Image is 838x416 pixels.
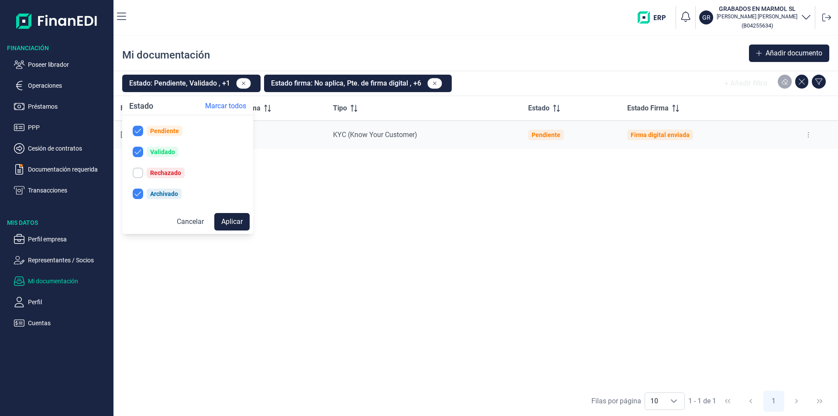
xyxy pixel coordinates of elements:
div: Choose [663,393,684,409]
p: [PERSON_NAME] [PERSON_NAME] [717,13,797,20]
button: PPP [14,122,110,133]
div: Rechazado [150,169,181,176]
div: Firma digital enviada [631,131,690,138]
div: Filas por página [591,396,641,406]
button: Añadir documento [749,45,829,62]
button: Last Page [809,391,830,412]
div: Pendiente [532,131,560,138]
p: Documentación requerida [28,164,110,175]
button: Archivado [126,185,250,203]
button: Poseer librador [14,59,110,70]
small: Copiar cif [742,22,773,29]
button: Mi documentación [14,276,110,286]
p: GR [702,13,711,22]
button: Cancelar [170,213,211,230]
div: [DATE] [120,131,223,139]
p: PPP [28,122,110,133]
span: Estado [528,103,550,113]
button: Next Page [786,391,807,412]
p: Perfil empresa [28,234,110,244]
button: Estado firma: No aplica, Pte. de firma digital , +6 [264,75,452,92]
span: Añadir documento [766,48,822,58]
img: Logo de aplicación [16,7,98,35]
div: EstadoMarcar todosPendienteValidadoRechazadoArchivadoCancelarAplicar [122,97,253,234]
div: - [237,131,319,139]
span: 1 - 1 de 1 [688,398,716,405]
img: erp [638,11,672,24]
p: Poseer librador [28,59,110,70]
p: Operaciones [28,80,110,91]
p: Representantes / Socios [28,255,110,265]
button: Rechazado [126,164,250,182]
button: Préstamos [14,101,110,112]
button: Marcar todos [198,97,253,115]
button: Aplicar [214,213,250,230]
div: Archivado [150,190,178,197]
button: First Page [717,391,738,412]
span: Tipo [333,103,347,113]
h3: GRABADOS EN MARMOL SL [717,4,797,13]
button: Validado [126,143,250,161]
button: Perfil empresa [14,234,110,244]
button: Previous Page [740,391,761,412]
button: Cuentas [14,318,110,328]
p: Cuentas [28,318,110,328]
button: Estado: Pendiente, Validado , +1 [122,75,261,92]
button: Pendiente [126,122,250,140]
span: KYC (Know Your Customer) [333,131,417,139]
button: Cesión de contratos [14,143,110,154]
span: F. creación [120,103,155,113]
span: Marcar todos [205,101,246,111]
span: Estado Firma [627,103,669,113]
p: Cesión de contratos [28,143,110,154]
div: Mi documentación [122,48,210,62]
p: Préstamos [28,101,110,112]
button: Operaciones [14,80,110,91]
span: 10 [645,393,663,409]
button: Page 1 [763,391,784,412]
button: GRGRABADOS EN MARMOL SL[PERSON_NAME] [PERSON_NAME](B04255634) [699,4,811,31]
div: Pendiente [150,127,179,134]
p: Mi documentación [28,276,110,286]
button: Documentación requerida [14,164,110,175]
div: Validado [150,148,175,155]
button: Representantes / Socios [14,255,110,265]
button: Perfil [14,297,110,307]
p: Transacciones [28,185,110,196]
button: Transacciones [14,185,110,196]
div: Estado [122,97,160,115]
p: Perfil [28,297,110,307]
